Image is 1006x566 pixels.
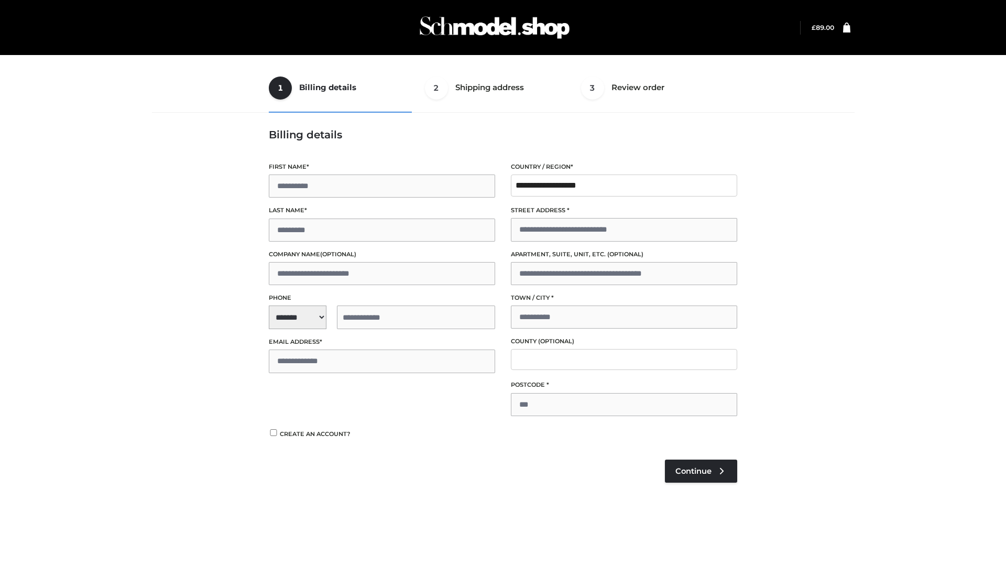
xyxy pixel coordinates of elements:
[269,205,495,215] label: Last name
[511,336,737,346] label: County
[511,293,737,303] label: Town / City
[511,249,737,259] label: Apartment, suite, unit, etc.
[675,466,712,476] span: Continue
[269,337,495,347] label: Email address
[511,205,737,215] label: Street address
[269,162,495,172] label: First name
[665,460,737,483] a: Continue
[269,128,737,141] h3: Billing details
[269,249,495,259] label: Company name
[511,380,737,390] label: Postcode
[812,24,816,31] span: £
[280,430,351,438] span: Create an account?
[269,429,278,436] input: Create an account?
[511,162,737,172] label: Country / Region
[812,24,834,31] a: £89.00
[607,251,643,258] span: (optional)
[538,338,574,345] span: (optional)
[320,251,356,258] span: (optional)
[416,7,573,48] img: Schmodel Admin 964
[812,24,834,31] bdi: 89.00
[269,293,495,303] label: Phone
